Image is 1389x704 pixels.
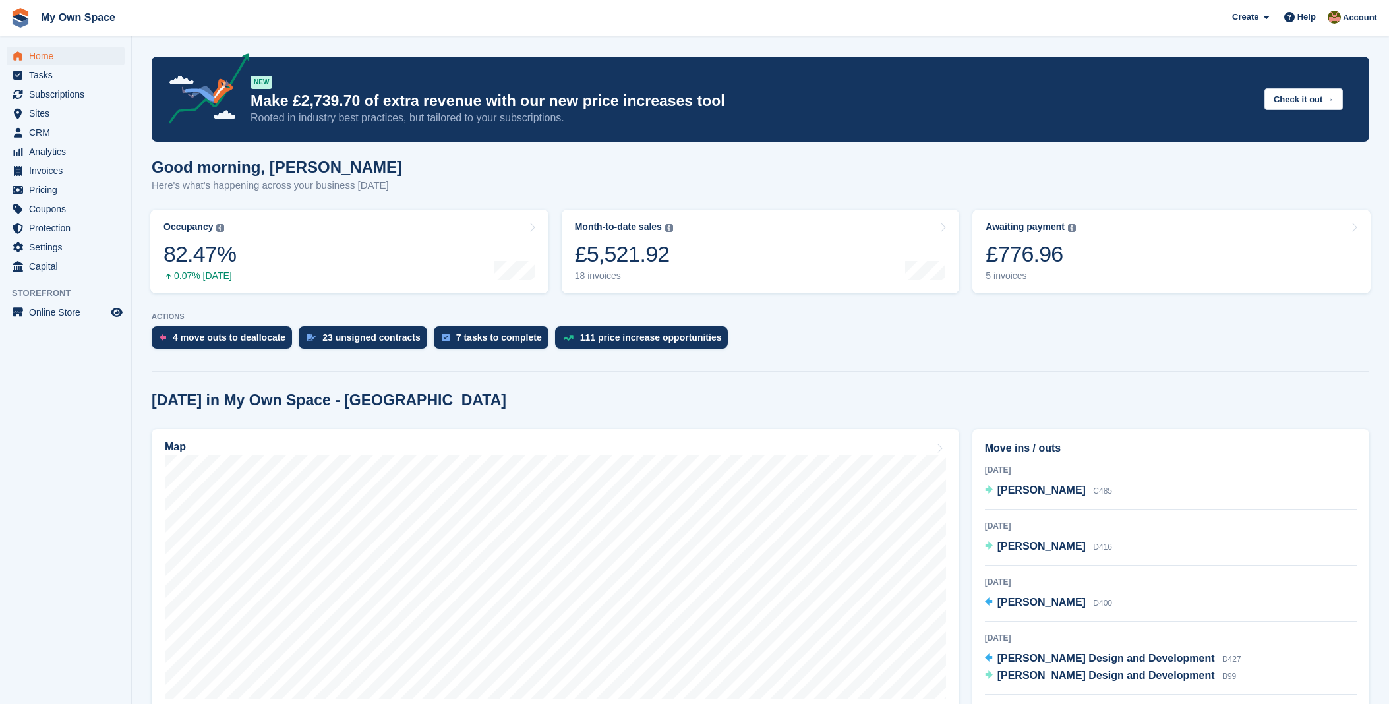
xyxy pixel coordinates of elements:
a: menu [7,66,125,84]
a: menu [7,219,125,237]
p: ACTIONS [152,312,1369,321]
span: Home [29,47,108,65]
span: Sites [29,104,108,123]
span: [PERSON_NAME] Design and Development [997,670,1215,681]
a: menu [7,303,125,322]
a: 23 unsigned contracts [299,326,434,355]
a: menu [7,104,125,123]
img: move_outs_to_deallocate_icon-f764333ba52eb49d3ac5e1228854f67142a1ed5810a6f6cc68b1a99e826820c5.svg [160,334,166,341]
span: Capital [29,257,108,276]
p: Here's what's happening across your business [DATE] [152,178,402,193]
span: Subscriptions [29,85,108,103]
div: [DATE] [985,464,1357,476]
a: Awaiting payment £776.96 5 invoices [972,210,1371,293]
img: Keely Collin [1328,11,1341,24]
a: menu [7,47,125,65]
a: Month-to-date sales £5,521.92 18 invoices [562,210,960,293]
div: NEW [251,76,272,89]
a: menu [7,257,125,276]
a: menu [7,142,125,161]
img: icon-info-grey-7440780725fd019a000dd9b08b2336e03edf1995a4989e88bcd33f0948082b44.svg [216,224,224,232]
div: £776.96 [986,241,1076,268]
a: menu [7,123,125,142]
a: 4 move outs to deallocate [152,326,299,355]
div: 4 move outs to deallocate [173,332,285,343]
div: Awaiting payment [986,221,1065,233]
a: menu [7,181,125,199]
span: CRM [29,123,108,142]
img: price-adjustments-announcement-icon-8257ccfd72463d97f412b2fc003d46551f7dbcb40ab6d574587a9cd5c0d94... [158,53,250,129]
div: [DATE] [985,520,1357,532]
span: Online Store [29,303,108,322]
img: task-75834270c22a3079a89374b754ae025e5fb1db73e45f91037f5363f120a921f8.svg [442,334,450,341]
img: icon-info-grey-7440780725fd019a000dd9b08b2336e03edf1995a4989e88bcd33f0948082b44.svg [665,224,673,232]
div: [DATE] [985,576,1357,588]
span: C485 [1093,486,1112,496]
div: 111 price increase opportunities [580,332,722,343]
span: Account [1343,11,1377,24]
div: Month-to-date sales [575,221,662,233]
a: menu [7,85,125,103]
h2: Map [165,441,186,453]
span: D427 [1222,655,1241,664]
img: icon-info-grey-7440780725fd019a000dd9b08b2336e03edf1995a4989e88bcd33f0948082b44.svg [1068,224,1076,232]
img: stora-icon-8386f47178a22dfd0bd8f6a31ec36ba5ce8667c1dd55bd0f319d3a0aa187defe.svg [11,8,30,28]
div: Occupancy [163,221,213,233]
span: Invoices [29,161,108,180]
h2: [DATE] in My Own Space - [GEOGRAPHIC_DATA] [152,392,506,409]
span: Create [1232,11,1258,24]
div: 23 unsigned contracts [322,332,421,343]
a: My Own Space [36,7,121,28]
span: Storefront [12,287,131,300]
span: [PERSON_NAME] [997,597,1086,608]
span: D416 [1093,543,1112,552]
span: Coupons [29,200,108,218]
span: Protection [29,219,108,237]
span: [PERSON_NAME] Design and Development [997,653,1215,664]
div: 82.47% [163,241,236,268]
span: D400 [1093,599,1112,608]
div: 0.07% [DATE] [163,270,236,281]
div: 7 tasks to complete [456,332,542,343]
div: £5,521.92 [575,241,673,268]
img: price_increase_opportunities-93ffe204e8149a01c8c9dc8f82e8f89637d9d84a8eef4429ea346261dce0b2c0.svg [563,335,574,341]
div: 18 invoices [575,270,673,281]
span: [PERSON_NAME] [997,541,1086,552]
a: [PERSON_NAME] D400 [985,595,1112,612]
a: Preview store [109,305,125,320]
a: 111 price increase opportunities [555,326,735,355]
button: Check it out → [1264,88,1343,110]
span: Settings [29,238,108,256]
span: Tasks [29,66,108,84]
span: Help [1297,11,1316,24]
p: Rooted in industry best practices, but tailored to your subscriptions. [251,111,1254,125]
img: contract_signature_icon-13c848040528278c33f63329250d36e43548de30e8caae1d1a13099fd9432cc5.svg [307,334,316,341]
h2: Move ins / outs [985,440,1357,456]
a: [PERSON_NAME] D416 [985,539,1112,556]
a: [PERSON_NAME] Design and Development B99 [985,668,1237,685]
a: [PERSON_NAME] Design and Development D427 [985,651,1241,668]
a: [PERSON_NAME] C485 [985,483,1112,500]
p: Make £2,739.70 of extra revenue with our new price increases tool [251,92,1254,111]
div: 5 invoices [986,270,1076,281]
span: Analytics [29,142,108,161]
a: 7 tasks to complete [434,326,555,355]
div: [DATE] [985,632,1357,644]
a: menu [7,238,125,256]
span: Pricing [29,181,108,199]
a: menu [7,200,125,218]
span: B99 [1222,672,1236,681]
h1: Good morning, [PERSON_NAME] [152,158,402,176]
a: Occupancy 82.47% 0.07% [DATE] [150,210,548,293]
span: [PERSON_NAME] [997,484,1086,496]
a: menu [7,161,125,180]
